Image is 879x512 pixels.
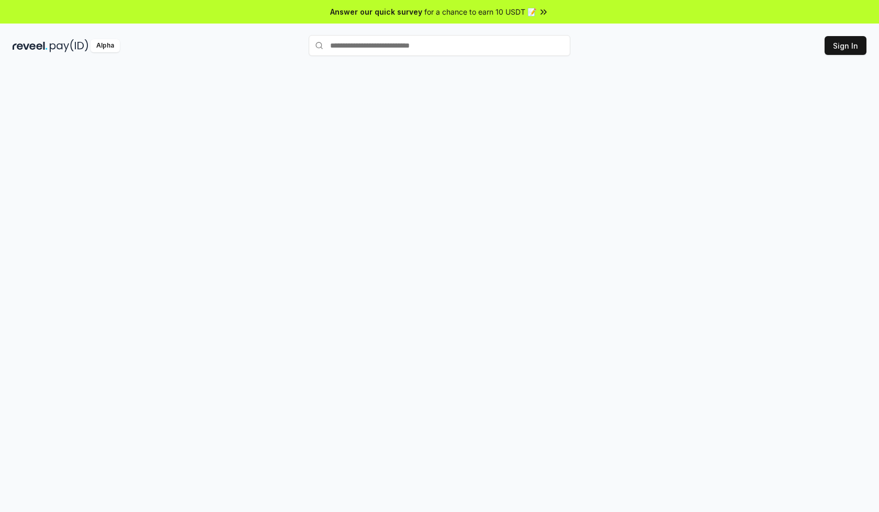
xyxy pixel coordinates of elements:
[91,39,120,52] div: Alpha
[50,39,88,52] img: pay_id
[825,36,866,55] button: Sign In
[424,6,536,17] span: for a chance to earn 10 USDT 📝
[330,6,422,17] span: Answer our quick survey
[13,39,48,52] img: reveel_dark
